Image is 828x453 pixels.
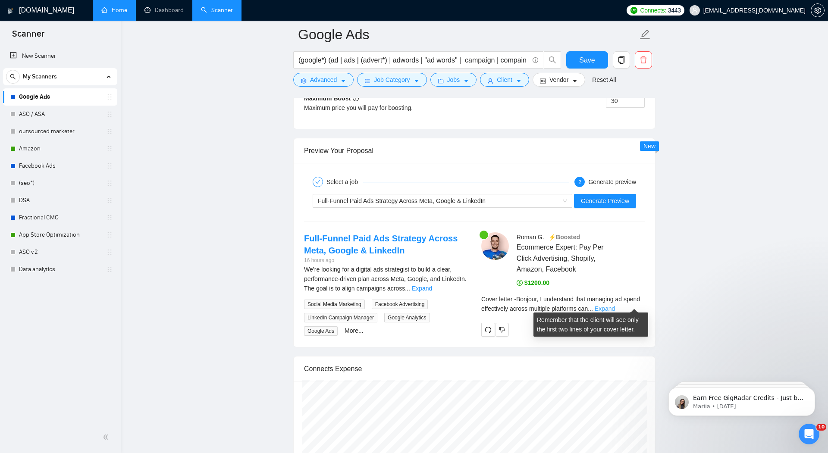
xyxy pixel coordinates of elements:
a: More... [345,327,364,334]
a: Fractional CMO [19,209,101,226]
span: We’re looking for a digital ads strategist to build a clear, performance-driven plan across Meta,... [304,266,467,292]
span: search [6,74,19,80]
span: ... [405,285,410,292]
a: Amazon [19,140,101,157]
img: logo [7,4,13,18]
span: dislike [499,326,505,333]
span: Google Analytics [384,313,430,322]
span: caret-down [516,78,522,84]
span: 2 [578,179,581,185]
span: search [544,56,561,64]
a: ASO / ASA [19,106,101,123]
img: upwork-logo.png [630,7,637,14]
span: LinkedIn Campaign Manager [304,313,377,322]
a: Data analytics [19,261,101,278]
button: search [6,70,20,84]
span: check [315,179,320,184]
span: info-circle [533,57,538,63]
span: holder [106,249,113,256]
span: holder [106,111,113,118]
span: Connects: [640,6,666,15]
span: edit [640,29,651,40]
input: Scanner name... [298,24,638,45]
span: delete [635,56,652,64]
span: Roman G . [517,234,544,241]
button: dislike [495,323,509,337]
span: holder [106,231,113,238]
span: 3443 [668,6,681,15]
a: outsourced marketer [19,123,101,140]
button: idcardVendorcaret-down [533,73,585,87]
a: searchScanner [201,6,233,14]
span: ... [588,305,593,312]
b: Maximum Boost [304,95,359,102]
span: caret-down [340,78,346,84]
span: Vendor [549,75,568,84]
button: userClientcaret-down [480,73,529,87]
iframe: Intercom notifications message [655,369,828,430]
div: 16 hours ago [304,256,467,265]
span: info-circle [353,95,359,101]
span: ⚡️Boosted [549,234,580,241]
button: setting [811,3,825,17]
span: user [692,7,698,13]
span: Cover letter - Bonjour, I understand that managing ad spend effectively across multiple platforms... [481,296,640,312]
a: Expand [412,285,432,292]
span: bars [364,78,370,84]
a: homeHome [101,6,127,14]
a: Facebook Ads [19,157,101,175]
span: Scanner [5,28,51,46]
span: Advanced [310,75,337,84]
span: idcard [540,78,546,84]
a: setting [811,7,825,14]
div: Remember that the client will see only the first two lines of your cover letter. [533,312,648,337]
button: Generate Preview [574,194,636,208]
span: Client [497,75,512,84]
span: Save [579,55,595,66]
span: $1200.00 [517,279,549,286]
div: Connects Expense [304,356,645,381]
span: New [643,143,655,150]
button: folderJobscaret-down [430,73,477,87]
span: 10 [816,424,826,431]
span: holder [106,162,113,169]
button: redo [481,323,495,337]
a: (seo*) [19,175,101,192]
iframe: Intercom live chat [799,424,819,444]
span: dollar [517,280,523,286]
button: barsJob Categorycaret-down [357,73,427,87]
span: caret-down [414,78,420,84]
a: DSA [19,192,101,209]
span: user [487,78,493,84]
span: holder [106,266,113,273]
div: We’re looking for a digital ads strategist to build a clear, performance-driven plan across Meta,... [304,265,467,293]
span: Generate Preview [581,196,629,206]
span: caret-down [463,78,469,84]
div: Maximum price you will pay for boosting. [304,103,474,112]
span: Social Media Marketing [304,300,365,309]
a: Expand [595,305,615,312]
span: Google Ads [304,326,338,336]
div: Select a job [326,177,363,187]
li: My Scanners [3,68,117,278]
span: holder [106,145,113,152]
div: Generate preview [588,177,636,187]
button: search [544,51,561,69]
span: redo [482,326,495,333]
span: My Scanners [23,68,57,85]
span: holder [106,197,113,204]
span: copy [613,56,630,64]
span: Full-Funnel Paid Ads Strategy Across Meta, Google & LinkedIn [318,197,486,204]
span: setting [301,78,307,84]
span: holder [106,94,113,100]
a: Google Ads [19,88,101,106]
span: Ecommerce Expert: Pay Per Click Advertising, Shopify, Amazon, Facebook [517,242,619,274]
button: Save [566,51,608,69]
div: Remember that the client will see only the first two lines of your cover letter. [481,294,645,313]
a: Full-Funnel Paid Ads Strategy Across Meta, Google & LinkedIn [304,234,458,255]
span: holder [106,214,113,221]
